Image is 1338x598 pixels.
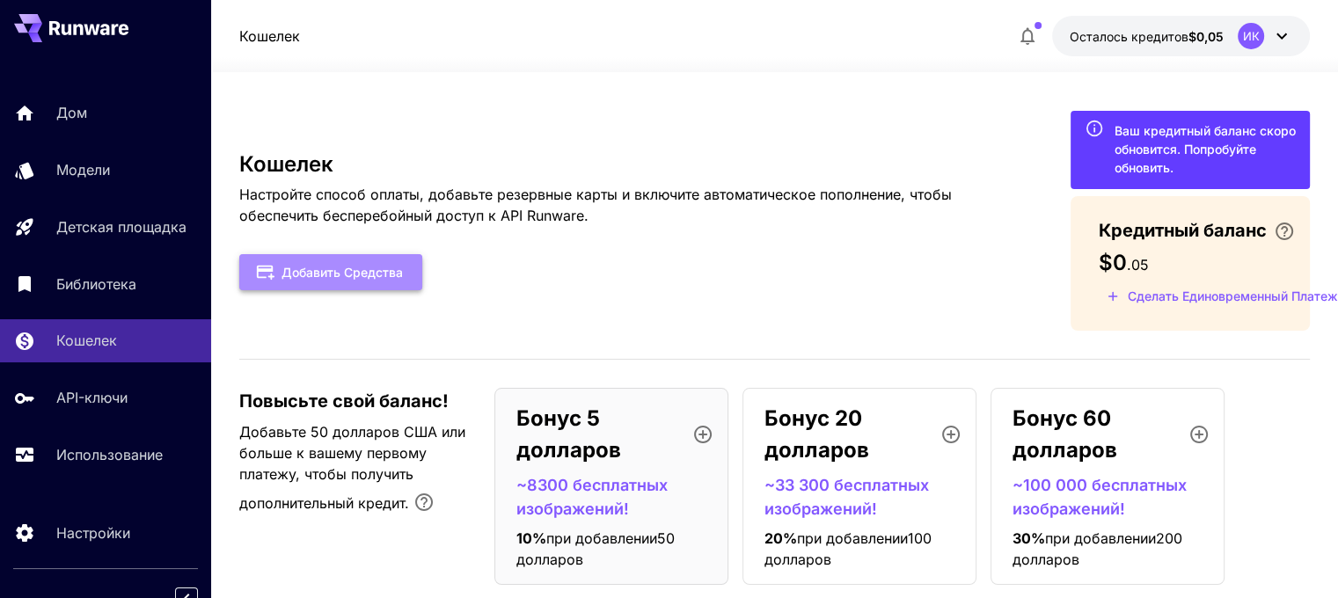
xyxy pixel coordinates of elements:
font: $0 [1099,250,1127,275]
font: при добавлении [546,529,657,547]
font: Ваш кредитный баланс скоро обновится. Попробуйте обновить. [1115,123,1296,175]
font: ИК [1242,29,1259,43]
font: Бонус 5 долларов [516,405,621,463]
font: 05 [1131,256,1149,273]
font: ~33 300 бесплатных изображений! [764,476,929,518]
font: % [1031,529,1045,547]
nav: хлебные крошки [239,26,300,47]
font: Настройки [56,524,130,542]
font: Использование [56,446,163,463]
font: % [532,529,546,547]
font: Осталось кредитов [1070,29,1188,44]
font: ~8300 бесплатных изображений! [516,476,668,518]
font: Кошелек [239,27,300,45]
font: Повысьте свой баланс! [239,390,449,412]
font: Добавьте 50 долларов США или больше к вашему первому платежу, чтобы получить дополнительный кредит. [239,423,465,512]
font: 30 [1013,529,1031,547]
font: Настройте способ оплаты, добавьте резервные карты и включите автоматическое пополнение, чтобы обе... [239,186,952,224]
font: Модели [56,161,110,179]
font: Библиотека [56,275,136,293]
font: Кошелек [239,151,333,177]
font: Детская площадка [56,218,186,236]
a: Кошелек [239,26,300,47]
font: % [783,529,797,547]
font: Добавить средства [281,264,403,279]
button: 0,05 доллараИК [1052,16,1310,56]
font: Кредитный баланс [1099,220,1267,241]
font: $0,05 [1188,29,1224,44]
font: Сделать единовременный платеж [1128,288,1338,303]
font: Кошелек [56,332,117,349]
div: 0,05 доллара [1070,27,1224,46]
font: Бонус 20 долларов [764,405,869,463]
button: Бонус распространяется только на ваш первый платеж, до 30% на первые 1000 долларов. [406,485,442,520]
font: 20 [764,529,783,547]
font: . [1127,256,1131,273]
font: API-ключи [56,389,128,406]
font: Дом [56,104,87,121]
font: при добавлении [1045,529,1156,547]
font: при добавлении [797,529,908,547]
font: ~100 000 бесплатных изображений! [1013,476,1187,518]
button: Введите данные вашей карты и выберите сумму автоматического пополнения, чтобы избежать перебоев в... [1267,221,1302,242]
font: Бонус 60 долларов [1013,405,1117,463]
font: 10 [516,529,532,547]
button: Добавить средства [239,254,422,290]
